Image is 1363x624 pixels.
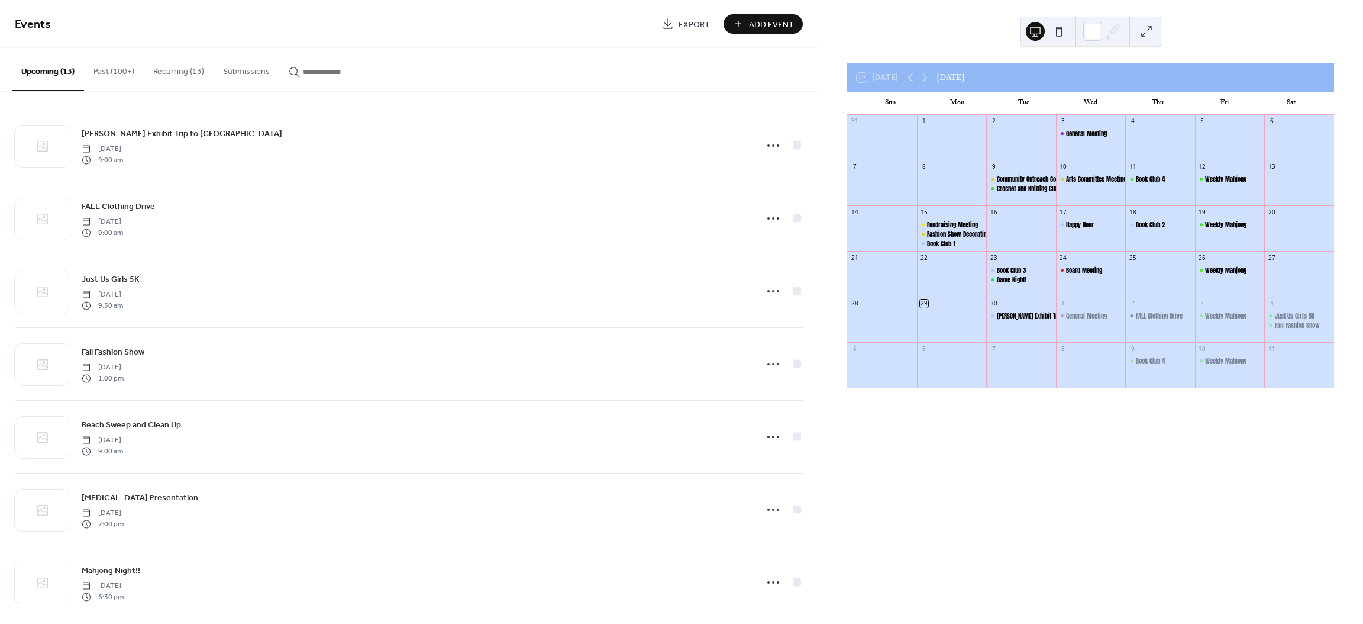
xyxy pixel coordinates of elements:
[82,128,282,140] span: [PERSON_NAME] Exhibit Trip to [GEOGRAPHIC_DATA]
[990,118,998,126] div: 2
[920,345,928,353] div: 6
[1268,345,1276,353] div: 11
[1059,300,1067,308] div: 1
[1066,175,1126,184] div: Arts Committee Meeting
[1198,254,1206,262] div: 26
[1264,311,1334,320] div: Just Us Girls 5K
[990,163,998,172] div: 9
[1056,220,1126,229] div: Happy Hour
[990,92,1057,115] div: Tue
[82,519,124,529] span: 7:00 pm
[851,209,859,217] div: 14
[857,92,923,115] div: Sun
[1191,92,1258,115] div: Fri
[82,564,140,577] a: Mahjong Night!!
[82,419,181,432] span: Beach Sweep and Clean Up
[724,14,803,34] button: Add Event
[82,446,123,456] span: 9:00 am
[997,311,1115,320] div: [PERSON_NAME] Exhibit Trip to [GEOGRAPHIC_DATA]
[1275,321,1320,330] div: Fall Fashion Show
[82,565,140,577] span: Mahjong Night!!
[82,155,123,165] span: 9:00 am
[990,345,998,353] div: 7
[1136,175,1165,184] div: Book Club 4
[990,209,998,217] div: 16
[1056,311,1126,320] div: General Meeting
[920,163,928,172] div: 8
[1258,92,1325,115] div: Sat
[82,300,123,311] span: 9:30 am
[82,217,123,227] span: [DATE]
[1056,266,1126,275] div: Board Meeting
[986,275,1056,284] div: Game Night!
[937,71,964,84] div: [DATE]
[920,118,928,126] div: 1
[920,209,928,217] div: 15
[851,345,859,353] div: 5
[82,227,123,238] span: 9:00 am
[1198,163,1206,172] div: 12
[1129,163,1137,172] div: 11
[1129,209,1137,217] div: 18
[82,272,140,286] a: Just Us Girls 5K
[917,239,987,248] div: Book Club 1
[1268,163,1276,172] div: 13
[1125,311,1195,320] div: FALL Clothing Drive
[1195,175,1265,184] div: Weekly Mahjong
[851,163,859,172] div: 7
[144,48,214,90] button: Recurring (13)
[997,175,1099,184] div: Community Outreach Committee Meeting
[1268,300,1276,308] div: 4
[1275,311,1314,320] div: Just Us Girls 5K
[1195,356,1265,365] div: Weekly Mahjong
[82,201,155,213] span: FALL Clothing Drive
[1059,163,1067,172] div: 10
[1125,175,1195,184] div: Book Club 4
[82,373,124,384] span: 1:00 pm
[986,311,1056,320] div: Anne Frank Exhibit Trip to NYC
[986,175,1056,184] div: Community Outreach Committee Meeting
[82,346,144,359] span: Fall Fashion Show
[986,184,1056,193] div: Crochet and Knitting Club
[1066,129,1107,138] div: General Meeting
[1066,311,1107,320] div: General Meeting
[1129,300,1137,308] div: 2
[1129,254,1137,262] div: 25
[851,300,859,308] div: 28
[1195,266,1265,275] div: Weekly Mahjong
[917,220,987,229] div: Fundraising Meeting
[1057,92,1124,115] div: Wed
[1059,209,1067,217] div: 17
[15,13,51,36] span: Events
[214,48,279,90] button: Submissions
[851,118,859,126] div: 31
[923,92,990,115] div: Mon
[82,491,198,504] a: [MEDICAL_DATA] Presentation
[82,508,124,519] span: [DATE]
[82,362,124,373] span: [DATE]
[927,220,978,229] div: Fundraising Meeting
[82,144,123,155] span: [DATE]
[1056,129,1126,138] div: General Meeting
[82,290,123,300] span: [DATE]
[1125,356,1195,365] div: Book Club 4
[1059,345,1067,353] div: 8
[1129,345,1137,353] div: 9
[82,591,124,602] span: 6:30 pm
[1268,209,1276,217] div: 20
[749,18,794,31] span: Add Event
[12,48,84,91] button: Upcoming (13)
[1264,321,1334,330] div: Fall Fashion Show
[1198,118,1206,126] div: 5
[920,300,928,308] div: 29
[82,345,144,359] a: Fall Fashion Show
[1195,220,1265,229] div: Weekly Mahjong
[997,275,1026,284] div: Game Night!
[1125,220,1195,229] div: Book Club 2
[1136,311,1183,320] div: FALL Clothing Drive
[1268,254,1276,262] div: 27
[1198,300,1206,308] div: 3
[927,239,955,248] div: Book Club 1
[1056,175,1126,184] div: Arts Committee Meeting
[1124,92,1191,115] div: Thu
